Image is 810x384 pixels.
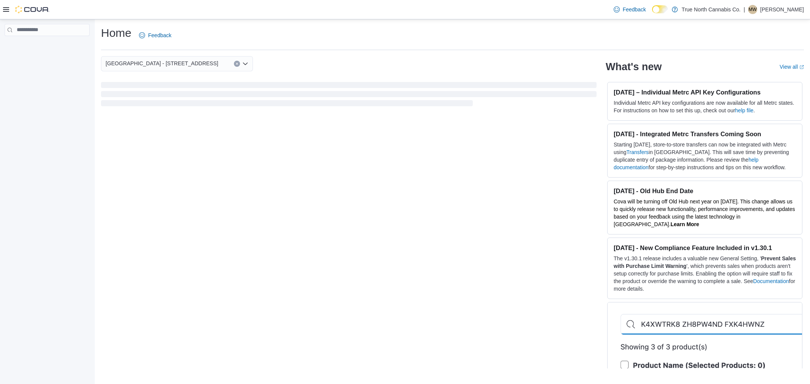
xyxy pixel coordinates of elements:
[614,255,796,269] strong: Prevent Sales with Purchase Limit Warning
[744,5,745,14] p: |
[671,221,699,227] a: Learn More
[614,157,758,170] a: help documentation
[106,59,218,68] span: [GEOGRAPHIC_DATA] - [STREET_ADDRESS]
[242,61,248,67] button: Open list of options
[614,187,796,195] h3: [DATE] - Old Hub End Date
[614,198,795,227] span: Cova will be turning off Old Hub next year on [DATE]. This change allows us to quickly release ne...
[5,38,90,56] nav: Complex example
[234,61,240,67] button: Clear input
[614,88,796,96] h3: [DATE] – Individual Metrc API Key Configurations
[136,28,174,43] a: Feedback
[614,130,796,138] h3: [DATE] - Integrated Metrc Transfers Coming Soon
[780,64,804,70] a: View allExternal link
[652,5,668,13] input: Dark Mode
[748,5,757,14] div: Marilyn Witzmann
[735,107,753,113] a: help file
[611,2,649,17] a: Feedback
[614,244,796,252] h3: [DATE] - New Compliance Feature Included in v1.30.1
[606,61,662,73] h2: What's new
[15,6,49,13] img: Cova
[101,83,597,108] span: Loading
[614,141,796,171] p: Starting [DATE], store-to-store transfers can now be integrated with Metrc using in [GEOGRAPHIC_D...
[748,5,756,14] span: MW
[760,5,804,14] p: [PERSON_NAME]
[682,5,741,14] p: True North Cannabis Co.
[614,255,796,293] p: The v1.30.1 release includes a valuable new General Setting, ' ', which prevents sales when produ...
[614,99,796,114] p: Individual Metrc API key configurations are now available for all Metrc states. For instructions ...
[148,31,171,39] span: Feedback
[101,25,131,41] h1: Home
[626,149,649,155] a: Transfers
[753,278,789,284] a: Documentation
[623,6,646,13] span: Feedback
[799,65,804,69] svg: External link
